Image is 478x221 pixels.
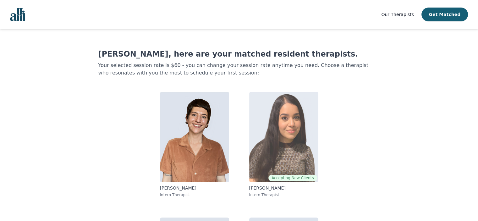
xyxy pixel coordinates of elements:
[381,12,414,17] span: Our Therapists
[249,192,318,197] p: Intern Therapist
[381,11,414,18] a: Our Therapists
[244,87,323,202] a: Heala MaudoodiAccepting New Clients[PERSON_NAME]Intern Therapist
[249,92,318,182] img: Heala Maudoodi
[155,87,234,202] a: Dunja Miskovic[PERSON_NAME]Intern Therapist
[160,185,229,191] p: [PERSON_NAME]
[98,62,380,77] p: Your selected session rate is $60 - you can change your session rate anytime you need. Choose a t...
[268,175,317,181] span: Accepting New Clients
[421,8,468,21] button: Get Matched
[249,185,318,191] p: [PERSON_NAME]
[160,192,229,197] p: Intern Therapist
[160,92,229,182] img: Dunja Miskovic
[98,49,380,59] h1: [PERSON_NAME], here are your matched resident therapists.
[10,8,25,21] img: alli logo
